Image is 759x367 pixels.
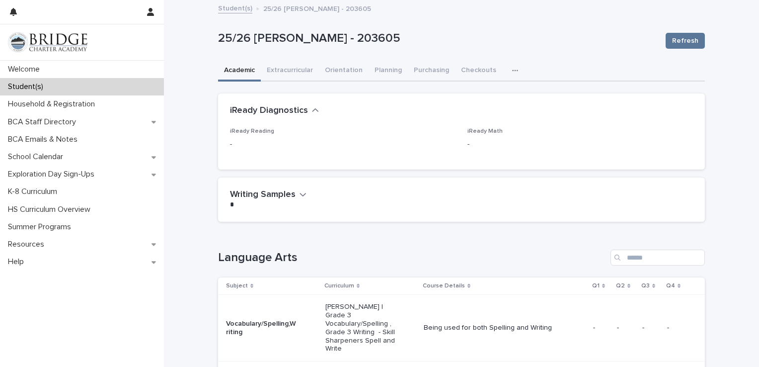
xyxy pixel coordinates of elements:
[230,105,308,116] h2: iReady Diagnostics
[218,295,705,362] tr: Vocabulary/Spelling,Writing[PERSON_NAME] | Grade 3 Vocabulary/Spelling , Grade 3 Writing - Skill ...
[667,324,689,332] p: -
[230,105,319,116] button: iReady Diagnostics
[592,280,600,291] p: Q1
[610,250,705,266] input: Search
[4,99,103,109] p: Household & Registration
[4,117,84,127] p: BCA Staff Directory
[4,152,71,162] p: School Calendar
[226,320,297,337] p: Vocabulary/Spelling,Writing
[324,280,354,291] p: Curriculum
[641,280,650,291] p: Q3
[593,324,609,332] p: -
[424,324,566,332] p: Being used for both Spelling and Writing
[218,251,607,265] h1: Language Arts
[423,280,465,291] p: Course Details
[218,31,658,46] p: 25/26 [PERSON_NAME] - 203605
[4,82,51,92] p: Student(s)
[4,65,48,74] p: Welcome
[230,128,274,134] span: iReady Reading
[4,205,98,214] p: HS Curriculum Overview
[4,135,85,144] p: BCA Emails & Notes
[218,61,261,82] button: Academic
[325,303,396,353] p: [PERSON_NAME] | Grade 3 Vocabulary/Spelling , Grade 3 Writing - Skill Sharpeners Spell and Write
[230,139,455,150] p: -
[4,257,32,267] p: Help
[226,280,248,291] p: Subject
[617,324,634,332] p: -
[642,324,659,332] p: -
[319,61,369,82] button: Orientation
[230,189,306,200] button: Writing Samples
[666,33,705,49] button: Refresh
[467,128,503,134] span: iReady Math
[230,189,296,200] h2: Writing Samples
[666,280,675,291] p: Q4
[8,32,87,52] img: V1C1m3IdTEidaUdm9Hs0
[369,61,408,82] button: Planning
[4,170,102,179] p: Exploration Day Sign-Ups
[218,2,252,13] a: Student(s)
[455,61,502,82] button: Checkouts
[616,280,625,291] p: Q2
[261,61,319,82] button: Extracurricular
[467,139,693,150] p: -
[4,187,65,196] p: K-8 Curriculum
[4,240,52,249] p: Resources
[4,222,79,232] p: Summer Programs
[672,36,698,46] span: Refresh
[263,2,371,13] p: 25/26 [PERSON_NAME] - 203605
[408,61,455,82] button: Purchasing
